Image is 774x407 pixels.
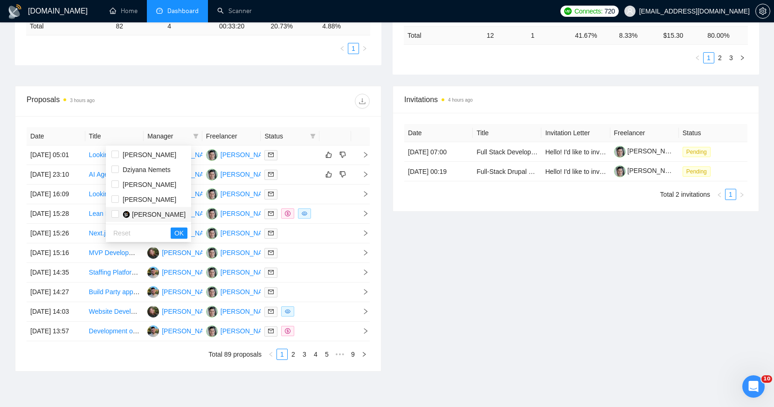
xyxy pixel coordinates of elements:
[337,43,348,54] button: left
[359,349,370,360] button: right
[404,124,473,142] th: Date
[27,204,85,224] td: [DATE] 15:28
[162,287,215,297] div: [PERSON_NAME]
[206,325,218,337] img: YN
[308,129,318,143] span: filter
[123,166,171,173] span: Dziyana Nemets
[156,7,163,14] span: dashboard
[714,189,725,200] button: left
[739,192,745,198] span: right
[221,150,274,160] div: [PERSON_NAME]
[299,349,310,359] a: 3
[27,185,85,204] td: [DATE] 16:09
[27,322,85,341] td: [DATE] 13:57
[85,224,144,243] td: Next.js Developer Needed for VIP Ticketing & Merchandise Platform with dynamic multi-item redemption
[339,171,346,178] span: dislike
[527,26,571,44] td: 1
[695,55,700,61] span: left
[89,229,390,237] a: Next.js Developer Needed for VIP Ticketing & Merchandise Platform with dynamic multi-item redemption
[318,17,370,35] td: 4.88 %
[683,147,711,157] span: Pending
[132,211,186,218] span: [PERSON_NAME]
[571,26,615,44] td: 41.67 %
[89,171,385,178] a: AI Agents Development – Automated Vehicle Pickup Coordination (PDF → WhatsApp/Email Workflow)
[27,243,85,263] td: [DATE] 15:16
[206,307,274,315] a: YN[PERSON_NAME]
[337,169,348,180] button: dislike
[27,283,85,302] td: [DATE] 14:27
[355,97,369,105] span: download
[268,152,274,158] span: mail
[85,243,144,263] td: MVP Development for Document Import and AI Analysis
[726,53,736,63] a: 3
[692,52,703,63] li: Previous Page
[736,189,747,200] li: Next Page
[477,168,665,175] a: Full-Stack Drupal Developer for Law Firm Website (English-Only)
[359,43,370,54] li: Next Page
[714,52,726,63] li: 2
[85,204,144,224] td: Lean MVP Platform Development
[70,98,95,103] time: 3 hours ago
[355,191,369,197] span: right
[147,325,159,337] img: AK
[162,326,215,336] div: [PERSON_NAME]
[361,352,367,357] span: right
[683,148,714,155] a: Pending
[311,349,321,359] a: 4
[206,306,218,317] img: YN
[221,287,274,297] div: [PERSON_NAME]
[755,4,770,19] button: setting
[221,326,274,336] div: [PERSON_NAME]
[206,229,274,236] a: YN[PERSON_NAME]
[268,230,274,236] span: mail
[27,224,85,243] td: [DATE] 15:26
[174,228,184,238] span: OK
[325,151,332,159] span: like
[614,166,626,177] img: c1Tebym3BND9d52IcgAhOjDIggZNrr93DrArCnDDhQCo9DNa2fMdUdlKkX3cX7l7jn
[574,6,602,16] span: Connects:
[193,133,199,139] span: filter
[206,286,218,298] img: YN
[123,211,130,218] img: 0HZm5+FzCBguwLTpFOMAAAAASUVORK5CYII=
[355,328,369,334] span: right
[144,127,202,145] th: Manager
[147,247,159,259] img: HH
[206,268,274,276] a: YN[PERSON_NAME]
[355,249,369,256] span: right
[162,267,215,277] div: [PERSON_NAME]
[147,248,215,256] a: HH[PERSON_NAME]
[268,328,274,334] span: mail
[206,170,274,178] a: YN[PERSON_NAME]
[206,247,218,259] img: YN
[123,196,176,203] span: [PERSON_NAME]
[215,17,267,35] td: 00:33:20
[89,308,240,315] a: Website Development for Enterprise SaaS Business
[717,192,722,198] span: left
[725,189,736,200] li: 1
[123,151,176,159] span: [PERSON_NAME]
[473,142,541,162] td: Full Stack Developer for AI-Powered User Interface and Document Extraction
[268,172,274,177] span: mail
[85,263,144,283] td: Staffing Platform Development
[27,127,85,145] th: Date
[742,375,765,398] iframe: Intercom live chat
[268,191,274,197] span: mail
[206,288,274,295] a: YN[PERSON_NAME]
[355,289,369,295] span: right
[627,8,633,14] span: user
[347,349,359,360] li: 9
[404,142,473,162] td: [DATE] 07:00
[404,94,747,105] span: Invitations
[147,286,159,298] img: AK
[147,306,159,317] img: HH
[206,248,274,256] a: YN[PERSON_NAME]
[715,53,725,63] a: 2
[89,190,246,198] a: Looking for a Developer to Build a New SaaS Platform
[337,43,348,54] li: Previous Page
[206,209,274,217] a: YN[PERSON_NAME]
[89,249,251,256] a: MVP Development for Document Import and AI Analysis
[208,349,262,360] li: Total 89 proposals
[339,46,345,51] span: left
[339,151,346,159] span: dislike
[355,94,370,109] button: download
